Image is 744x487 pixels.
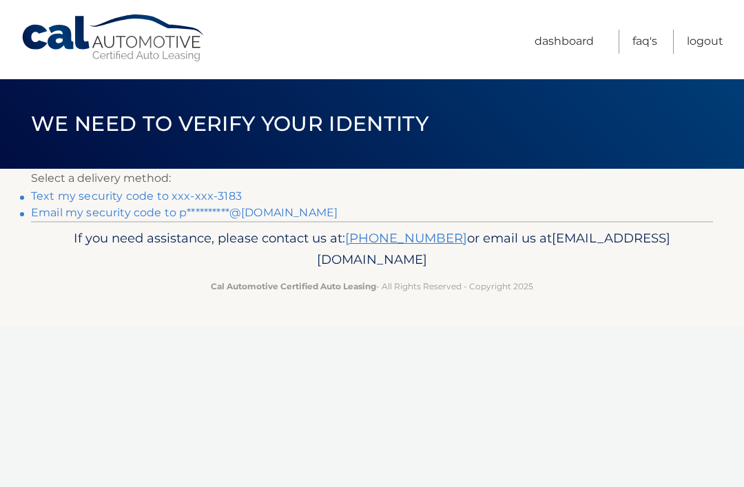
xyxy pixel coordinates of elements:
a: Dashboard [535,30,594,54]
p: Select a delivery method: [31,169,713,188]
strong: Cal Automotive Certified Auto Leasing [211,281,376,291]
a: Cal Automotive [21,14,207,63]
a: FAQ's [632,30,657,54]
a: Email my security code to p**********@[DOMAIN_NAME] [31,206,338,219]
a: [PHONE_NUMBER] [345,230,467,246]
a: Text my security code to xxx-xxx-3183 [31,189,242,203]
span: We need to verify your identity [31,111,428,136]
a: Logout [687,30,723,54]
p: If you need assistance, please contact us at: or email us at [52,227,692,271]
p: - All Rights Reserved - Copyright 2025 [52,279,692,293]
